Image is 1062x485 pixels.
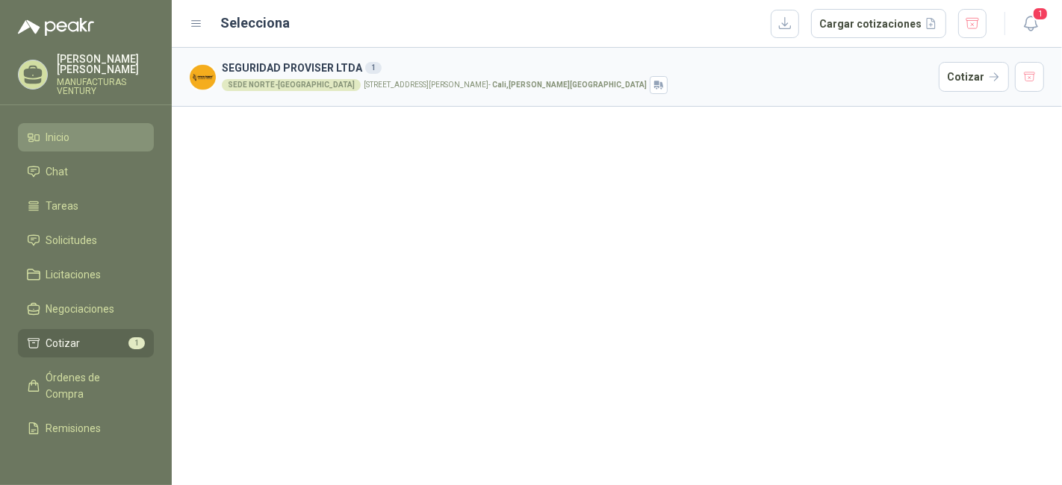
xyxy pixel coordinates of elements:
[46,301,115,317] span: Negociaciones
[46,163,69,180] span: Chat
[18,295,154,323] a: Negociaciones
[18,260,154,289] a: Licitaciones
[46,420,102,436] span: Remisiones
[46,198,79,214] span: Tareas
[46,266,102,283] span: Licitaciones
[46,232,98,248] span: Solicitudes
[128,337,145,349] span: 1
[46,369,140,402] span: Órdenes de Compra
[18,414,154,442] a: Remisiones
[18,123,154,151] a: Inicio
[57,78,154,96] p: MANUFACTURAS VENTURY
[18,363,154,408] a: Órdenes de Compra
[190,64,216,90] img: Company Logo
[1032,7,1049,21] span: 1
[46,129,70,145] span: Inicio
[18,329,154,357] a: Cotizar1
[1017,10,1044,37] button: 1
[18,192,154,220] a: Tareas
[57,54,154,75] p: [PERSON_NAME] [PERSON_NAME]
[364,81,647,89] p: [STREET_ADDRESS][PERSON_NAME] -
[18,448,154,477] a: Configuración
[18,226,154,254] a: Solicitudes
[811,9,946,39] button: Cargar cotizaciones
[222,79,361,91] div: SEDE NORTE-[GEOGRAPHIC_DATA]
[18,157,154,186] a: Chat
[18,18,94,36] img: Logo peakr
[939,62,1009,92] button: Cotizar
[492,81,647,89] strong: Cali , [PERSON_NAME][GEOGRAPHIC_DATA]
[46,335,81,351] span: Cotizar
[221,13,291,34] h2: Selecciona
[365,62,382,74] div: 1
[222,60,933,76] h3: SEGURIDAD PROVISER LTDA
